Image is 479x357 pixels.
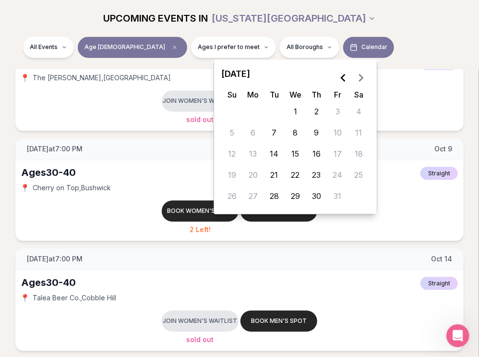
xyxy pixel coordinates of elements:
[348,88,370,101] th: Saturday
[190,225,211,234] span: 2 Left!
[308,103,325,120] button: Thursday, October 2nd, 2025
[224,166,241,184] button: Sunday, October 19th, 2025
[245,124,262,141] button: Monday, October 6th, 2025
[287,145,304,162] button: Wednesday, October 15th, 2025
[280,37,339,58] button: All Boroughs
[162,90,239,111] button: Join women's waitlist
[264,88,285,101] th: Tuesday
[285,88,306,101] th: Wednesday
[243,88,264,101] th: Monday
[212,8,376,29] button: [US_STATE][GEOGRAPHIC_DATA]
[169,41,180,53] span: Clear age
[33,293,116,303] span: Talea Beer Co. , Cobble Hill
[103,12,208,25] span: UPCOMING EVENTS IN
[308,145,325,162] button: Thursday, October 16th, 2025
[287,124,304,141] button: Wednesday, October 8th, 2025
[343,37,394,58] button: Calendar
[308,166,325,184] button: Thursday, October 23rd, 2025
[434,144,452,154] span: Oct 9
[33,73,171,83] span: The [PERSON_NAME] , [GEOGRAPHIC_DATA]
[327,88,348,101] th: Friday
[350,103,368,120] button: Saturday, October 4th, 2025
[329,187,347,205] button: Friday, October 31st, 2025
[21,166,76,179] div: Ages 30-40
[33,183,111,193] span: Cherry on Top , Bushwick
[306,88,327,101] th: Thursday
[245,166,262,184] button: Monday, October 20th, 2025
[23,37,74,58] button: All Events
[245,145,262,162] button: Monday, October 13th, 2025
[287,166,304,184] button: Wednesday, October 22nd, 2025
[420,167,458,180] span: Straight
[245,187,262,205] button: Monday, October 27th, 2025
[350,124,368,141] button: Saturday, October 11th, 2025
[287,187,304,205] button: Wednesday, October 29th, 2025
[224,187,241,205] button: Sunday, October 26th, 2025
[266,124,283,141] button: Tuesday, October 7th, 2025
[21,294,29,302] span: 📍
[84,43,165,51] span: Age [DEMOGRAPHIC_DATA]
[350,166,368,184] button: Saturday, October 25th, 2025
[191,37,276,58] button: Ages I prefer to meet
[162,310,239,332] button: Join women's waitlist
[78,37,187,58] button: Age [DEMOGRAPHIC_DATA]Clear age
[224,145,241,162] button: Sunday, October 12th, 2025
[240,310,317,332] button: Book men's spot
[222,67,251,88] span: [DATE]
[266,166,283,184] button: Tuesday, October 21st, 2025
[266,187,283,205] button: Tuesday, October 28th, 2025
[266,145,283,162] button: Tuesday, October 14th, 2025
[420,277,458,290] span: Straight
[287,103,304,120] button: Wednesday, October 1st, 2025
[329,103,347,120] button: Friday, October 3rd, 2025
[222,88,370,207] table: October 2025
[162,200,239,222] button: Book women's spot
[30,43,58,51] span: All Events
[335,69,352,86] button: Go to the Previous Month
[198,43,260,51] span: Ages I prefer to meet
[21,184,29,192] span: 📍
[308,124,325,141] button: Thursday, October 9th, 2025
[431,254,452,264] span: Oct 14
[27,254,83,264] span: [DATE] at 7:00 PM
[329,124,347,141] button: Friday, October 10th, 2025
[329,166,347,184] button: Friday, October 24th, 2025
[446,324,469,347] iframe: Intercom live chat
[21,276,76,289] div: Ages 30-40
[222,88,243,101] th: Sunday
[224,124,241,141] button: Sunday, October 5th, 2025
[21,74,29,82] span: 📍
[350,145,368,162] button: Saturday, October 18th, 2025
[352,69,370,86] button: Go to the Next Month
[187,335,214,344] span: Sold Out
[187,115,214,123] span: Sold Out
[27,144,83,154] span: [DATE] at 7:00 PM
[361,43,387,51] span: Calendar
[308,187,325,205] button: Thursday, October 30th, 2025
[287,43,323,51] span: All Boroughs
[329,145,347,162] button: Friday, October 17th, 2025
